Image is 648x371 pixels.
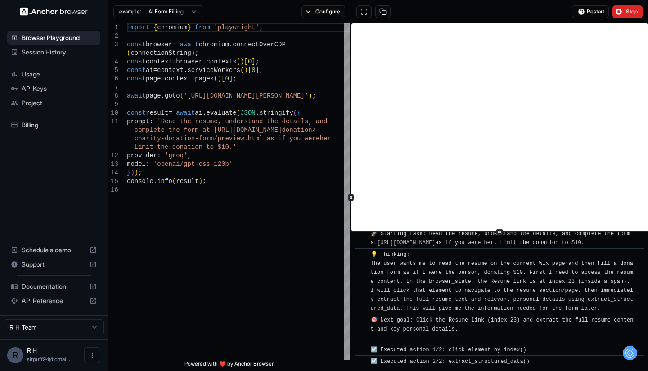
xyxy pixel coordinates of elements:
[165,92,180,99] span: goto
[7,347,23,363] div: R
[184,360,274,371] span: Powered with ❤️ by Anchor Browser
[135,169,138,176] span: )
[172,58,176,65] span: =
[108,186,118,194] div: 16
[7,118,100,132] div: Billing
[130,169,134,176] span: )
[127,152,157,159] span: provider
[206,109,236,116] span: evaluate
[130,49,191,57] span: connectionString
[146,161,149,168] span: :
[191,49,195,57] span: )
[20,7,88,16] img: Anchor Logo
[301,5,345,18] button: Configure
[7,96,100,110] div: Project
[138,169,142,176] span: ;
[184,92,308,99] span: '[URL][DOMAIN_NAME][PERSON_NAME]'
[244,67,247,74] span: )
[22,84,97,93] span: API Keys
[146,75,161,82] span: page
[572,5,609,18] button: Restart
[259,109,293,116] span: stringify
[135,143,237,151] span: Limit the donation to $10.'
[161,75,165,82] span: =
[312,92,316,99] span: ;
[248,58,252,65] span: 0
[360,357,364,366] span: ​
[248,67,252,74] span: [
[612,5,643,18] button: Stop
[308,92,312,99] span: )
[127,109,146,116] span: const
[149,118,153,125] span: :
[119,8,141,15] span: example:
[22,296,86,305] span: API Reference
[221,75,225,82] span: [
[191,75,195,82] span: .
[22,260,86,269] span: Support
[229,41,233,48] span: .
[108,75,118,83] div: 6
[7,67,100,81] div: Usage
[195,109,202,116] span: ai
[240,109,256,116] span: JSON
[108,160,118,169] div: 13
[108,109,118,117] div: 10
[7,31,100,45] div: Browser Playground
[165,75,191,82] span: context
[626,8,639,15] span: Stop
[27,356,70,362] span: sirpuff94@gmail.com
[161,92,165,99] span: .
[360,316,364,325] span: ​
[202,109,206,116] span: .
[153,67,157,74] span: =
[127,58,146,65] span: const
[165,152,187,159] span: 'groq'
[7,294,100,308] div: API Reference
[319,135,335,142] span: her.
[108,32,118,40] div: 2
[22,121,97,130] span: Billing
[146,92,161,99] span: page
[371,347,526,353] span: ☑️ Executed action 1/2: click_element_by_index()
[587,8,604,15] span: Restart
[127,75,146,82] span: const
[237,58,240,65] span: (
[127,41,146,48] span: const
[176,109,195,116] span: await
[184,67,187,74] span: .
[214,24,259,31] span: 'playwright'
[153,161,233,168] span: 'openai/gpt-oss-120b'
[146,41,172,48] span: browser
[157,24,187,31] span: chromium
[371,317,634,341] span: 🎯 Next goal: Click the Resume link (index 23) and extract the full resume content and key persona...
[22,48,97,57] span: Session History
[377,240,436,246] a: [URL][DOMAIN_NAME]
[146,58,172,65] span: context
[256,58,259,65] span: ;
[135,126,282,134] span: complete the form at [URL][DOMAIN_NAME]
[108,40,118,49] div: 3
[180,92,184,99] span: (
[252,58,255,65] span: ]
[256,67,259,74] span: ]
[84,347,100,363] button: Open menu
[127,24,149,31] span: import
[240,67,244,74] span: (
[127,67,146,74] span: const
[176,178,198,185] span: result
[108,100,118,109] div: 9
[195,49,198,57] span: ;
[22,282,86,291] span: Documentation
[27,346,37,354] span: R H
[199,41,229,48] span: chromium
[127,169,130,176] span: }
[256,109,259,116] span: .
[259,24,263,31] span: ;
[199,178,202,185] span: )
[108,169,118,177] div: 14
[195,75,214,82] span: pages
[237,109,240,116] span: (
[233,75,236,82] span: ;
[22,98,97,107] span: Project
